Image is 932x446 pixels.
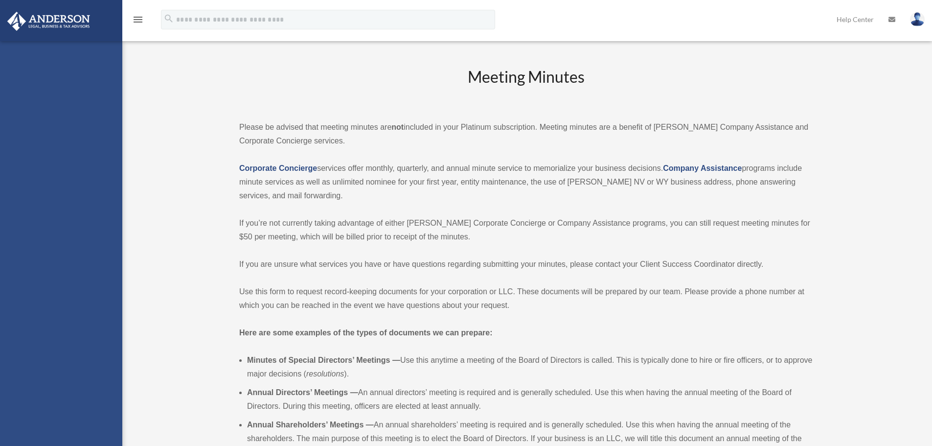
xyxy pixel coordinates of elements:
[239,258,813,271] p: If you are unsure what services you have or have questions regarding submitting your minutes, ple...
[247,386,813,413] li: An annual directors’ meeting is required and is generally scheduled. Use this when having the ann...
[239,66,813,107] h2: Meeting Minutes
[391,123,404,131] strong: not
[239,329,493,337] strong: Here are some examples of the types of documents we can prepare:
[132,17,144,25] a: menu
[247,353,813,381] li: Use this anytime a meeting of the Board of Directors is called. This is typically done to hire or...
[306,370,344,378] em: resolutions
[239,164,317,172] a: Corporate Concierge
[247,356,400,364] b: Minutes of Special Directors’ Meetings —
[247,421,374,429] b: Annual Shareholders’ Meetings —
[910,12,925,26] img: User Pic
[247,388,358,397] b: Annual Directors’ Meetings —
[239,120,813,148] p: Please be advised that meeting minutes are included in your Platinum subscription. Meeting minute...
[132,14,144,25] i: menu
[239,216,813,244] p: If you’re not currently taking advantage of either [PERSON_NAME] Corporate Concierge or Company A...
[239,162,813,203] p: services offer monthly, quarterly, and annual minute service to memorialize your business decisio...
[239,285,813,312] p: Use this form to request record-keeping documents for your corporation or LLC. These documents wi...
[663,164,742,172] a: Company Assistance
[163,13,174,24] i: search
[4,12,93,31] img: Anderson Advisors Platinum Portal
